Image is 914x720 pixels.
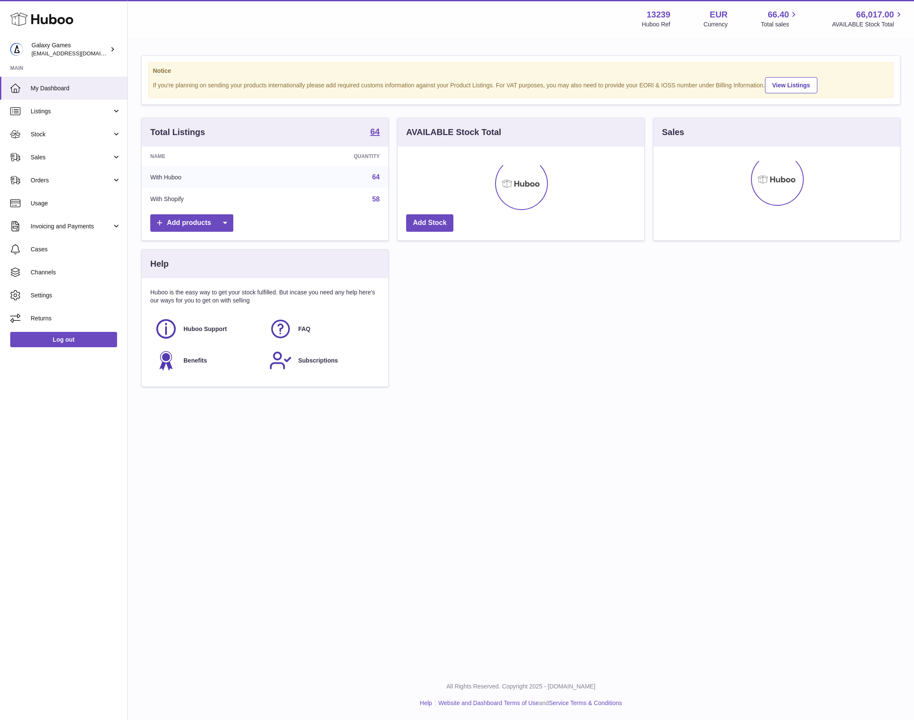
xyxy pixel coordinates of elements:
[31,153,112,161] span: Sales
[269,317,375,340] a: FAQ
[135,683,907,691] p: All Rights Reserved. Copyright 2025 - [DOMAIN_NAME]
[856,9,894,20] span: 66,017.00
[183,325,227,333] span: Huboo Support
[31,314,121,323] span: Returns
[761,9,799,29] a: 66.40 Total sales
[142,166,275,188] td: With Huboo
[32,41,108,58] div: Galaxy Games
[31,245,121,253] span: Cases
[31,107,112,115] span: Listings
[768,9,789,20] span: 66.40
[153,67,889,75] strong: Notice
[32,50,125,57] span: [EMAIL_ADDRESS][DOMAIN_NAME]
[370,127,380,138] a: 64
[647,9,670,20] strong: 13239
[765,77,817,93] a: View Listings
[420,700,432,706] a: Help
[155,317,261,340] a: Huboo Support
[298,325,310,333] span: FAQ
[31,199,121,207] span: Usage
[10,332,117,347] a: Log out
[710,9,728,20] strong: EUR
[642,20,670,29] div: Huboo Ref
[142,147,275,166] th: Name
[662,127,684,138] h3: Sales
[150,127,205,138] h3: Total Listings
[183,357,207,365] span: Benefits
[150,214,233,232] a: Add products
[150,258,169,270] h3: Help
[31,176,112,184] span: Orders
[832,9,904,29] a: 66,017.00 AVAILABLE Stock Total
[406,214,453,232] a: Add Stock
[31,222,112,230] span: Invoicing and Payments
[370,127,380,136] strong: 64
[298,357,338,365] span: Subscriptions
[549,700,622,706] a: Service Terms & Conditions
[10,43,23,56] img: rasmussentue@gmail.com
[31,291,121,300] span: Settings
[406,127,501,138] h3: AVAILABLE Stock Total
[155,349,261,372] a: Benefits
[31,268,121,276] span: Channels
[372,196,380,203] a: 58
[31,84,121,92] span: My Dashboard
[150,288,380,305] p: Huboo is the easy way to get your stock fulfilled. But incase you need any help here's our ways f...
[372,173,380,181] a: 64
[761,20,799,29] span: Total sales
[832,20,904,29] span: AVAILABLE Stock Total
[438,700,539,706] a: Website and Dashboard Terms of Use
[275,147,388,166] th: Quantity
[704,20,728,29] div: Currency
[142,188,275,210] td: With Shopify
[269,349,375,372] a: Subscriptions
[153,76,889,93] div: If you're planning on sending your products internationally please add required customs informati...
[31,130,112,138] span: Stock
[436,699,622,707] li: and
